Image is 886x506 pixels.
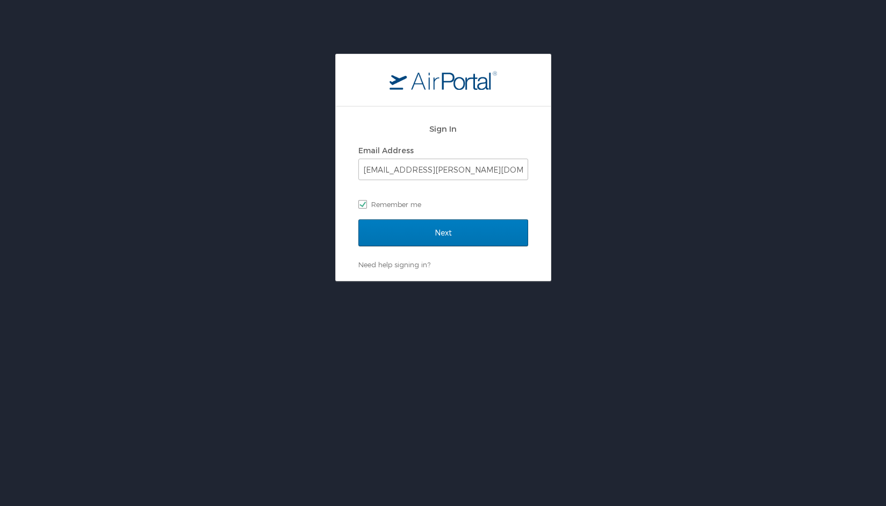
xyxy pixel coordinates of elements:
img: logo [390,70,497,90]
label: Email Address [358,146,414,155]
input: Next [358,219,528,246]
label: Remember me [358,196,528,212]
a: Need help signing in? [358,260,430,269]
h2: Sign In [358,123,528,135]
